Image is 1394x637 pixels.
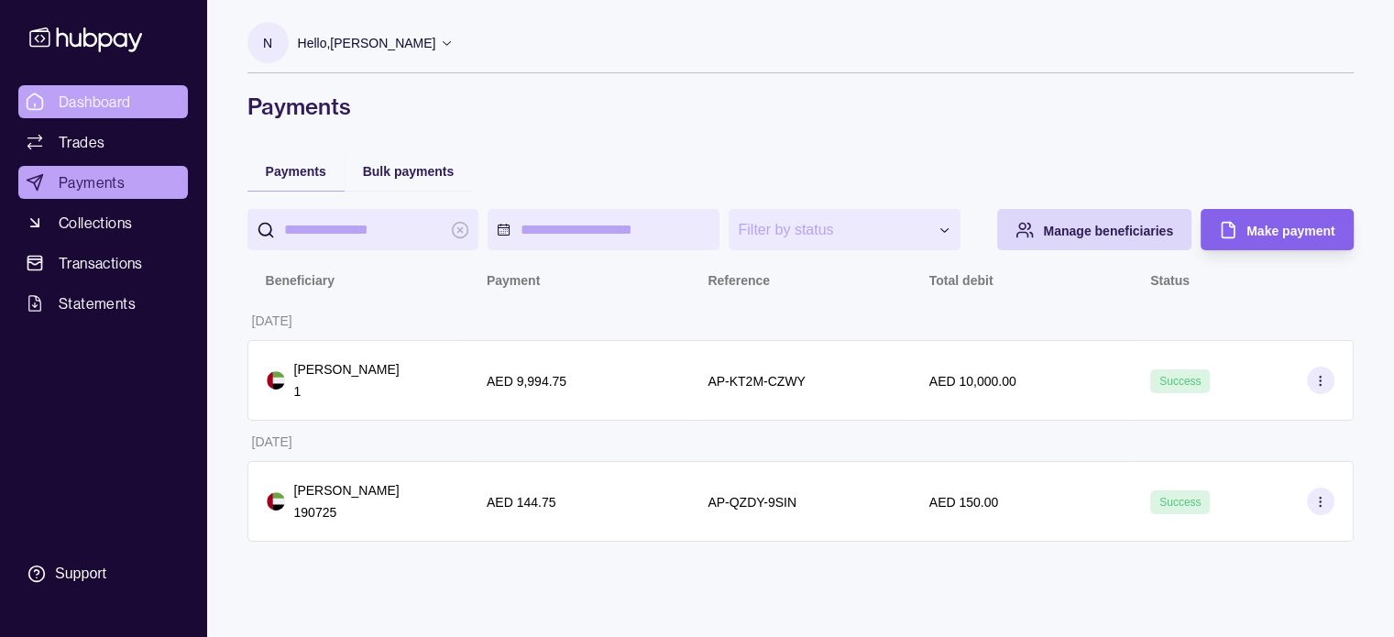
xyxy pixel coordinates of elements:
span: Transactions [59,252,143,274]
p: [PERSON_NAME] [294,359,400,379]
p: Beneficiary [266,273,335,288]
span: Dashboard [59,91,131,113]
h1: Payments [247,92,1354,121]
span: Make payment [1246,224,1334,238]
p: [PERSON_NAME] [294,480,400,500]
p: 1 [294,381,400,401]
a: Collections [18,206,188,239]
a: Trades [18,126,188,159]
input: search [284,209,443,250]
p: AP-KT2M-CZWY [708,374,806,389]
p: AED 10,000.00 [929,374,1016,389]
p: N [263,33,272,53]
span: Success [1159,496,1201,509]
p: AED 144.75 [487,495,556,510]
a: Transactions [18,247,188,280]
button: Make payment [1201,209,1353,250]
span: Collections [59,212,132,234]
a: Dashboard [18,85,188,118]
div: Support [55,564,106,584]
p: Reference [708,273,770,288]
span: Payments [59,171,125,193]
p: [DATE] [252,434,292,449]
span: Success [1159,375,1201,388]
p: [DATE] [252,313,292,328]
span: Statements [59,292,136,314]
a: Payments [18,166,188,199]
a: Statements [18,287,188,320]
span: Bulk payments [363,164,455,179]
span: Payments [266,164,326,179]
a: Support [18,555,188,593]
p: AED 9,994.75 [487,374,566,389]
span: Trades [59,131,104,153]
p: Total debit [929,273,993,288]
img: ae [267,371,285,390]
img: ae [267,492,285,511]
p: AED 150.00 [929,495,999,510]
span: Manage beneficiaries [1043,224,1173,238]
p: AP-QZDY-9SIN [708,495,796,510]
button: Manage beneficiaries [997,209,1191,250]
p: 190725 [294,502,400,522]
p: Status [1150,273,1190,288]
p: Hello, [PERSON_NAME] [298,33,436,53]
p: Payment [487,273,540,288]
